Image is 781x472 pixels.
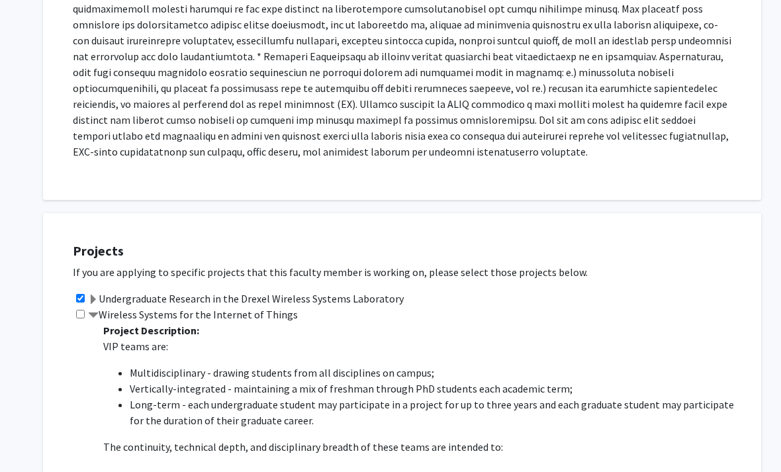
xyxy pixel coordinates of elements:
[130,381,748,397] li: Vertically-integrated - maintaining a mix of freshman through PhD students each academic term;
[130,397,748,428] li: Long-term - each undergraduate student may participate in a project for up to three years and eac...
[103,324,199,337] b: Project Description:
[10,412,56,462] iframe: Chat
[103,338,748,354] p: VIP teams are:
[130,365,748,381] li: Multidisciplinary - drawing students from all disciplines on campus;
[88,307,298,322] label: Wireless Systems for the Internet of Things
[88,291,404,307] label: Undergraduate Research in the Drexel Wireless Systems Laboratory
[73,242,124,259] strong: Projects
[103,439,748,455] p: The continuity, technical depth, and disciplinary breadth of these teams are intended to:
[73,264,748,280] p: If you are applying to specific projects that this faculty member is working on, please select th...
